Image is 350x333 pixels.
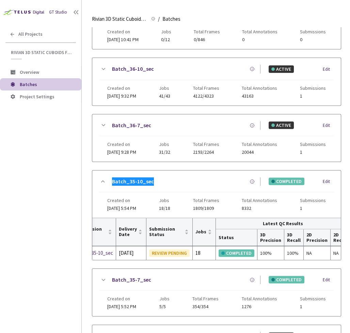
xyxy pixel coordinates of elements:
[159,141,170,147] span: Jobs
[161,29,171,34] span: Jobs
[107,36,139,43] span: [DATE] 10:41 PM
[300,150,326,155] span: 1
[159,150,170,155] span: 31/32
[193,141,219,147] span: Total Frames
[269,178,304,185] div: COMPLETED
[287,249,301,257] div: 100%
[119,226,137,237] span: Delivery Date
[242,150,277,155] span: 20044
[241,304,277,309] span: 1276
[20,69,39,75] span: Overview
[149,249,190,257] div: REVIEW PENDING
[195,249,213,257] div: 18
[112,276,151,284] a: Batch_35-7_sec
[192,304,219,309] span: 354/354
[112,121,151,130] a: Batch_36-7_sec
[107,303,136,310] span: [DATE] 5:52 PM
[241,296,277,301] span: Total Annotations
[323,178,334,185] div: Edit
[159,206,170,211] span: 18/18
[306,249,328,257] div: NA
[242,198,277,203] span: Total Annotations
[333,249,347,257] div: NA
[76,249,113,257] a: Batch_35-10_sec
[304,229,331,246] th: 2D Precision
[107,149,136,155] span: [DATE] 9:28 PM
[112,65,154,73] a: Batch_36-10_sec
[116,218,146,246] th: Delivery Date
[193,218,216,246] th: Jobs
[18,31,43,37] span: All Projects
[194,37,220,42] span: 0/846
[300,296,326,301] span: Submissions
[107,296,136,301] span: Created on
[323,122,334,129] div: Edit
[107,29,139,34] span: Created on
[159,296,170,301] span: Jobs
[300,141,326,147] span: Submissions
[331,229,350,246] th: 2D Recall
[242,94,277,99] span: 43163
[92,15,147,23] span: Rivian 3D Static Cuboids fixed[2024-25]
[92,58,341,105] div: Batch_36-10_secACTIVEEditCreated on[DATE] 9:32 PMJobs41/43Total Frames4122/4323Total Annotations4...
[146,218,193,246] th: Submission Status
[107,141,136,147] span: Created on
[107,205,136,211] span: [DATE] 5:54 PM
[158,15,160,23] li: /
[112,177,154,186] a: Batch_35-10_sec
[193,206,219,211] span: 1809/1809
[300,198,326,203] span: Submissions
[269,65,294,73] div: ACTIVE
[73,218,116,246] th: Submission Name
[107,198,136,203] span: Created on
[300,94,326,99] span: 1
[269,276,304,283] div: COMPLETED
[300,304,326,309] span: 1
[242,37,277,42] span: 0
[323,66,334,73] div: Edit
[20,81,37,87] span: Batches
[161,37,171,42] span: 0/12
[242,206,277,211] span: 8332
[162,15,180,23] span: Batches
[242,141,277,147] span: Total Annotations
[300,206,326,211] span: 1
[260,249,281,257] div: 100%
[11,50,72,55] span: Rivian 3D Static Cuboids fixed[2024-25]
[219,249,254,257] div: COMPLETED
[107,85,136,91] span: Created on
[300,37,326,42] span: 0
[107,93,136,99] span: [DATE] 9:32 PM
[284,229,304,246] th: 3D Recall
[149,226,183,237] span: Submission Status
[193,94,219,99] span: 4122/4323
[159,94,170,99] span: 41/43
[92,170,341,218] div: Batch_35-10_secCOMPLETEDEditCreated on[DATE] 5:54 PMJobs18/18Total Frames1809/1809Total Annotatio...
[20,94,54,100] span: Project Settings
[300,85,326,91] span: Submissions
[193,198,219,203] span: Total Frames
[193,150,219,155] span: 2193/2264
[159,304,170,309] span: 5/5
[323,277,334,283] div: Edit
[242,29,277,34] span: Total Annotations
[269,121,294,129] div: ACTIVE
[192,296,219,301] span: Total Frames
[242,85,277,91] span: Total Annotations
[159,198,170,203] span: Jobs
[92,269,341,316] div: Batch_35-7_secCOMPLETEDEditCreated on[DATE] 5:52 PMJobs5/5Total Frames354/354Total Annotations127...
[216,218,350,229] th: Latest QC Results
[193,85,219,91] span: Total Frames
[195,229,206,234] span: Jobs
[194,29,220,34] span: Total Frames
[257,229,284,246] th: 3D Precision
[49,9,67,16] div: GT Studio
[216,229,257,246] th: Status
[300,29,326,34] span: Submissions
[159,85,170,91] span: Jobs
[92,114,341,162] div: Batch_36-7_secACTIVEEditCreated on[DATE] 9:28 PMJobs31/32Total Frames2193/2264Total Annotations20...
[119,249,143,257] div: [DATE]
